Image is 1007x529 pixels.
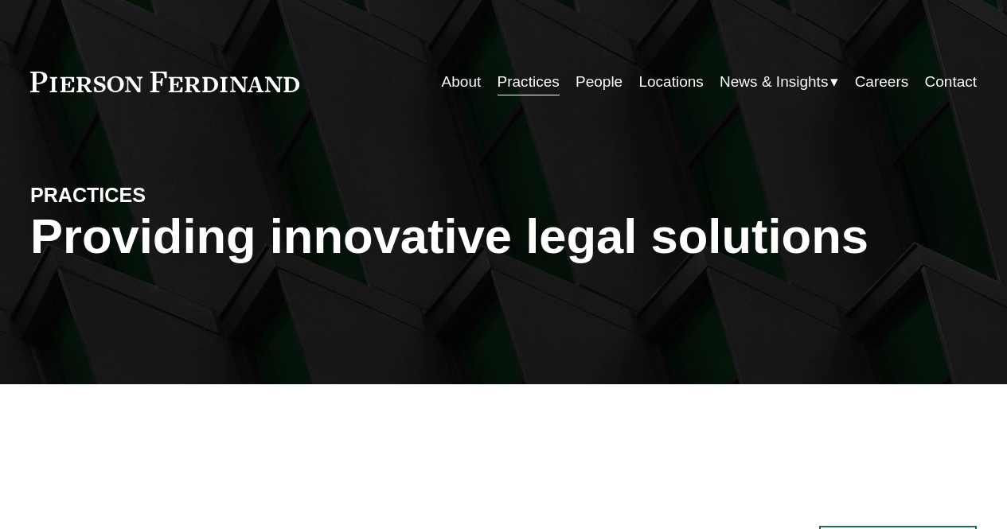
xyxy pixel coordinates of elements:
[30,208,977,264] h1: Providing innovative legal solutions
[498,67,560,97] a: Practices
[925,67,978,97] a: Contact
[720,68,828,95] span: News & Insights
[576,67,623,97] a: People
[855,67,909,97] a: Careers
[638,67,703,97] a: Locations
[720,67,838,97] a: folder dropdown
[30,183,267,208] h4: PRACTICES
[442,67,482,97] a: About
